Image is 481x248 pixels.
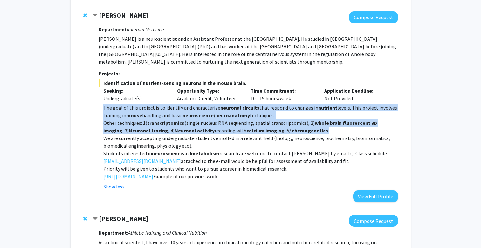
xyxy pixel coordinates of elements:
[147,120,184,126] strong: transcriptomics
[182,112,250,118] strong: neuroscience/neuroanatomy
[103,119,398,134] p: Other techniques: 1) (single nucleus RNA sequencing, spatial transcriptomics), 2) , 3) , 4) recor...
[129,127,168,134] strong: Neuronal tracing
[103,104,398,119] p: The goal of this project is to identify and characterize that respond to changes in levels. This ...
[126,112,142,118] strong: mouse
[103,150,398,165] p: Students interested in and research are welcome to contact [PERSON_NAME] by email ( ). Class sche...
[172,87,246,102] div: Academic Credit, Volunteer
[349,11,398,23] button: Compose Request to Ioannis Papazoglou
[103,157,181,165] a: [EMAIL_ADDRESS][DOMAIN_NAME]
[175,127,215,134] strong: Neuronal activity
[191,150,219,157] strong: metabolism
[99,35,398,66] p: [PERSON_NAME] is a neuroscientist and an Assistant Professor at the [GEOGRAPHIC_DATA]. He studied...
[99,70,120,77] strong: Projects:
[5,219,27,243] iframe: Chat
[349,215,398,227] button: Compose Request to Corey Hawes
[291,127,328,134] strong: chemogenetics
[318,104,337,111] strong: nutrient
[93,216,98,222] span: Contract Corey Hawes Bookmark
[103,95,168,102] div: Undergraduate(s)
[320,87,393,102] div: Not Provided
[103,87,168,95] p: Seeking:
[220,104,259,111] strong: neuronal circuits
[99,79,398,87] span: Identification of nutrient-sensing neurons in the mouse brain.
[152,150,183,157] strong: neuroscience
[99,51,375,65] span: e is interested in the role of the central nervous system in the regulation of whole body metabol...
[246,127,285,134] strong: calcium imaging
[128,230,207,236] i: Athletic Training and Clinical Nutrition
[93,13,98,18] span: Contract Ioannis Papazoglou Bookmark
[83,13,87,18] span: Remove Ioannis Papazoglou from bookmarks
[99,11,148,19] strong: [PERSON_NAME]
[177,87,241,95] p: Opportunity Type:
[103,173,398,180] p: Example of our previous work:
[353,190,398,202] button: View Full Profile
[128,26,164,32] i: Internal Medicine
[99,26,128,32] strong: Department:
[251,87,315,95] p: Time Commitment:
[324,87,388,95] p: Application Deadline:
[246,87,320,102] div: 10 - 15 hours/week
[83,216,87,221] span: Remove Corey Hawes from bookmarks
[103,183,125,190] button: Show less
[103,173,153,180] a: [URL][DOMAIN_NAME]
[99,215,148,223] strong: [PERSON_NAME]
[285,127,291,134] em: , 5)
[103,134,398,150] p: We are currently accepting undergraduate students enrolled in a relevant field (biology, neurosci...
[103,165,398,173] p: Priority will be given to students who want to pursue a career in biomedical research.
[99,230,128,236] strong: Department:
